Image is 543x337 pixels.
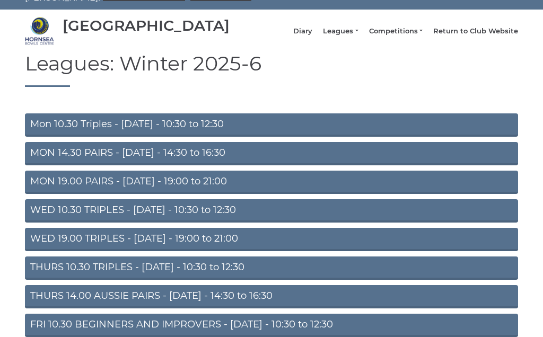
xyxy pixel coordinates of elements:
[25,199,518,223] a: WED 10.30 TRIPLES - [DATE] - 10:30 to 12:30
[25,314,518,337] a: FRI 10.30 BEGINNERS AND IMPROVERS - [DATE] - 10:30 to 12:30
[63,17,230,34] div: [GEOGRAPHIC_DATA]
[25,228,518,251] a: WED 19.00 TRIPLES - [DATE] - 19:00 to 21:00
[293,26,312,36] a: Diary
[25,113,518,137] a: Mon 10.30 Triples - [DATE] - 10:30 to 12:30
[25,171,518,194] a: MON 19.00 PAIRS - [DATE] - 19:00 to 21:00
[369,26,423,36] a: Competitions
[323,26,358,36] a: Leagues
[25,285,518,308] a: THURS 14.00 AUSSIE PAIRS - [DATE] - 14:30 to 16:30
[25,16,54,46] img: Hornsea Bowls Centre
[25,142,518,165] a: MON 14.30 PAIRS - [DATE] - 14:30 to 16:30
[25,256,518,280] a: THURS 10.30 TRIPLES - [DATE] - 10:30 to 12:30
[25,52,518,87] h1: Leagues: Winter 2025-6
[433,26,518,36] a: Return to Club Website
